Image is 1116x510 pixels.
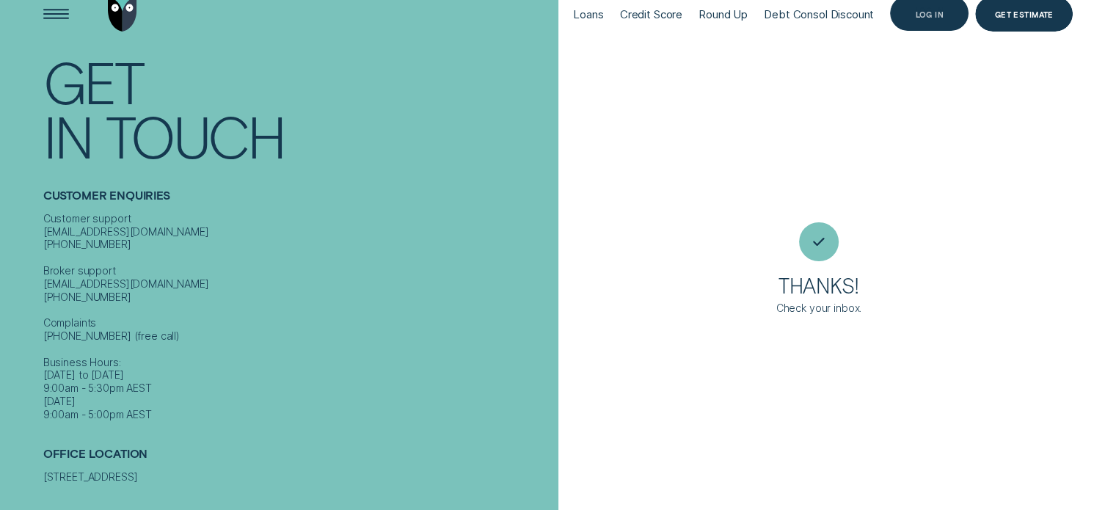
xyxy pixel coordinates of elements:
[43,54,552,163] h1: Get In Touch
[43,470,552,484] div: [STREET_ADDRESS]
[699,7,748,21] div: Round Up
[43,447,552,470] h2: Office Location
[573,7,603,21] div: Loans
[43,54,143,108] div: Get
[43,189,552,212] h2: Customer Enquiries
[106,108,284,162] div: Touch
[620,7,682,21] div: Credit Score
[764,7,874,21] div: Debt Consol Discount
[43,108,92,162] div: In
[915,10,944,17] div: Log in
[776,302,862,315] div: Check your inbox.
[43,212,552,421] div: Customer support [EMAIL_ADDRESS][DOMAIN_NAME] [PHONE_NUMBER] Broker support [EMAIL_ADDRESS][DOMAI...
[778,276,858,302] h3: Thanks!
